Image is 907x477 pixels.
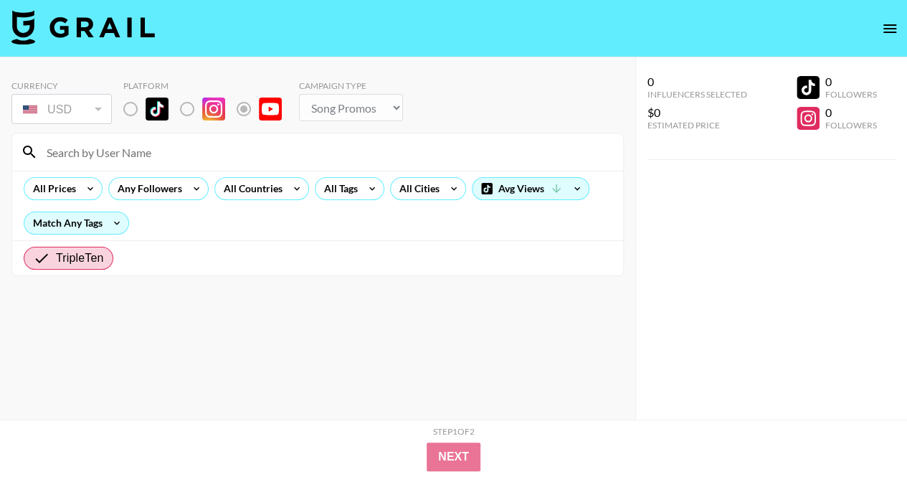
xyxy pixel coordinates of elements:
div: All Prices [24,178,79,199]
div: All Countries [215,178,285,199]
img: Instagram [202,98,225,121]
div: Estimated Price [647,120,747,131]
button: open drawer [875,14,904,43]
input: Search by User Name [38,141,614,164]
div: Currency [11,80,112,91]
div: 0 [647,75,747,89]
div: 0 [825,105,877,120]
div: 0 [825,75,877,89]
div: Influencers Selected [647,89,747,100]
div: Match Any Tags [24,212,128,234]
button: Next [427,443,480,471]
div: Any Followers [109,178,185,199]
div: Followers [825,89,877,100]
img: YouTube [259,98,282,121]
div: Step 1 of 2 [433,426,475,437]
div: Campaign Type [299,80,403,91]
span: TripleTen [56,250,104,267]
div: Platform [123,80,293,91]
div: Currency is locked to USD [11,91,112,127]
div: All Tags [315,178,361,199]
div: $0 [647,105,747,120]
div: Avg Views [473,178,589,199]
div: All Cities [391,178,442,199]
div: USD [14,97,109,122]
img: TikTok [146,98,168,121]
div: Followers [825,120,877,131]
img: Grail Talent [11,10,155,44]
div: List locked to YouTube. [123,94,293,124]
